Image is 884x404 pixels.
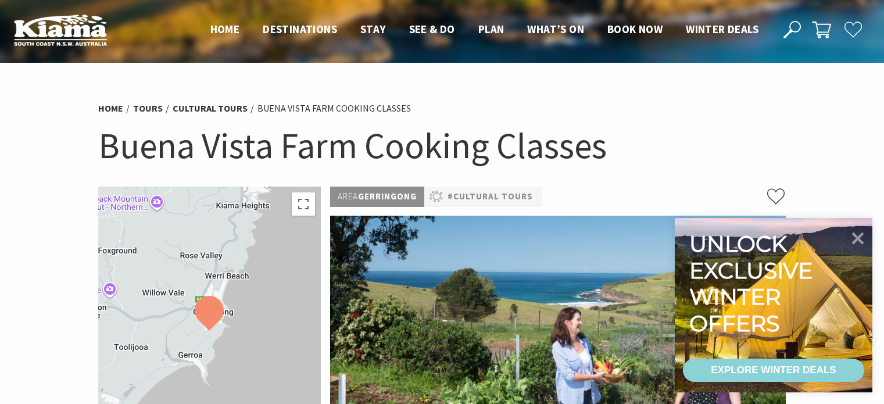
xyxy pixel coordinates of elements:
[689,231,818,337] div: Unlock exclusive winter offers
[210,22,240,36] span: Home
[199,20,770,40] nav: Main Menu
[14,14,107,46] img: Kiama Logo
[338,191,358,202] span: Area
[133,102,163,115] a: Tours
[292,192,315,216] button: Toggle fullscreen view
[263,22,337,36] span: Destinations
[173,102,248,115] a: Cultural Tours
[478,22,504,36] span: Plan
[98,102,123,115] a: Home
[448,190,533,204] a: #Cultural Tours
[360,22,386,36] span: Stay
[686,22,758,36] span: Winter Deals
[257,101,411,116] li: Buena Vista Farm Cooking Classes
[98,122,786,169] h1: Buena Vista Farm Cooking Classes
[683,359,864,382] a: EXPLORE WINTER DEALS
[330,187,424,207] p: Gerringong
[527,22,584,36] span: What’s On
[607,22,663,36] span: Book now
[409,22,455,36] span: See & Do
[711,359,836,382] div: EXPLORE WINTER DEALS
